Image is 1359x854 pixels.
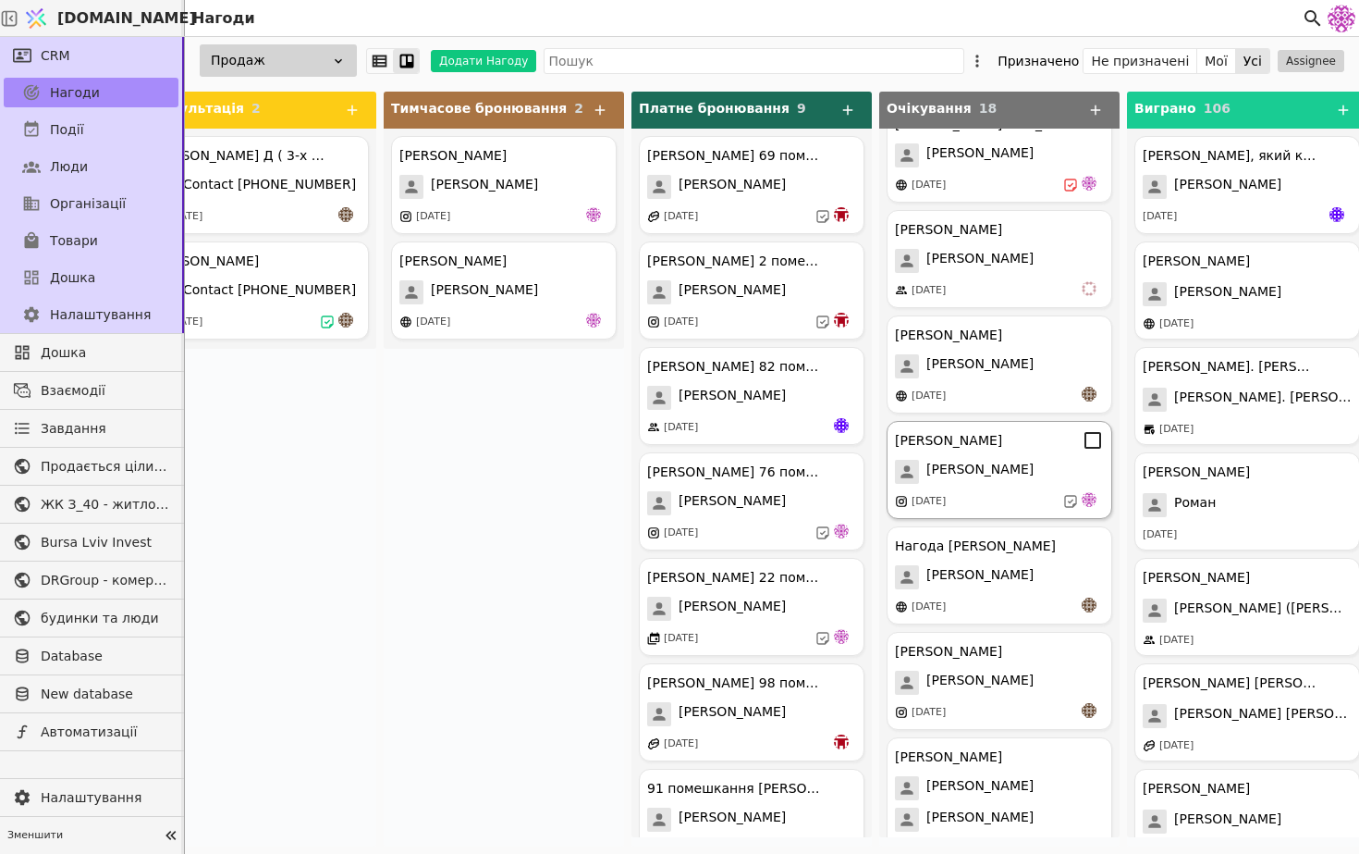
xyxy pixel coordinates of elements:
div: [PERSON_NAME]. [PERSON_NAME] ([PERSON_NAME]) [1143,357,1318,377]
div: Призначено [998,48,1079,74]
div: [PERSON_NAME] 82 помешкання [PERSON_NAME][PERSON_NAME][DATE]Яр [639,347,864,445]
a: Database [4,641,178,671]
span: 2 [251,101,261,116]
span: Налаштування [50,305,151,325]
img: online-store.svg [895,600,908,613]
button: Не призначені [1084,48,1197,74]
span: Дошка [41,343,169,363]
div: [DATE] [416,315,450,330]
div: [PERSON_NAME] 82 помешкання [PERSON_NAME] [647,357,823,377]
div: [PERSON_NAME] по З_40[PERSON_NAME][DATE]de [887,105,1112,203]
img: 137b5da8a4f5046b86490006a8dec47a [1328,5,1355,32]
div: [PERSON_NAME] 2 помешкання [PERSON_NAME] [647,252,823,271]
a: Дошка [4,338,178,367]
div: [PERSON_NAME][PERSON_NAME][DATE]de [391,136,617,234]
span: [PERSON_NAME] [1174,810,1281,834]
img: online-store.svg [895,179,908,192]
span: ЖК З_40 - житлова та комерційна нерухомість класу Преміум [41,495,169,514]
img: people.svg [647,421,660,434]
img: instagram.svg [895,495,908,508]
span: [PERSON_NAME] [431,280,538,304]
img: bo [834,313,849,328]
button: Додати Нагоду [431,50,536,72]
span: Платне бронювання [639,101,790,116]
a: Взаємодії [4,376,178,405]
img: an [1082,703,1096,718]
span: [PERSON_NAME] [431,175,538,199]
img: de [1082,176,1096,191]
span: [PERSON_NAME] [926,143,1034,167]
a: DRGroup - комерційна нерухоомість [4,565,178,595]
span: [DOMAIN_NAME] [57,7,196,30]
span: Нагоди [50,83,100,103]
span: будинки та люди [41,609,169,628]
img: an [1082,387,1096,402]
span: Роман [1174,493,1216,517]
span: Завдання [41,419,106,439]
div: [PERSON_NAME] [895,220,1002,240]
span: [PERSON_NAME] [679,491,786,515]
div: [PERSON_NAME] [1143,252,1250,271]
span: 106 [1204,101,1230,116]
img: people.svg [1143,634,1156,647]
img: de [834,629,849,644]
img: instagram.svg [647,526,660,539]
span: Очікування [887,101,972,116]
span: [PERSON_NAME] [679,702,786,726]
div: [PERSON_NAME] [895,642,1002,662]
img: affiliate-program.svg [1143,739,1156,752]
img: Яр [834,418,849,433]
div: [PERSON_NAME] [1143,568,1250,588]
div: [PERSON_NAME]Contact [PHONE_NUMBER][DATE]an [143,241,369,340]
h2: Нагоди [185,7,255,30]
img: an [1082,598,1096,613]
span: Зменшити [7,828,158,844]
div: [DATE] [1159,633,1194,649]
input: Пошук [544,48,964,74]
span: [PERSON_NAME] [926,249,1034,273]
img: de [834,524,849,538]
button: Assignee [1278,50,1344,72]
div: [PERSON_NAME] [1143,779,1250,798]
div: [PERSON_NAME] [895,748,1002,767]
img: affiliate-program.svg [647,210,660,223]
span: [PERSON_NAME] [1174,282,1281,306]
a: Товари [4,226,178,255]
span: Contact [PHONE_NUMBER] [183,280,356,304]
div: [DATE] [912,705,946,721]
span: Виграно [1134,101,1196,116]
div: [PERSON_NAME] [1143,463,1250,482]
div: [PERSON_NAME][PERSON_NAME][DATE]de [887,421,1112,519]
div: [DATE] [664,526,698,541]
span: 9 [797,101,806,116]
img: an [338,313,353,328]
div: [DATE] [168,209,202,225]
span: Дошка [50,268,95,288]
img: Яр [1329,207,1344,222]
img: an [338,207,353,222]
div: [PERSON_NAME] 2 помешкання [PERSON_NAME][PERSON_NAME][DATE]bo [639,241,864,340]
a: Організації [4,189,178,218]
a: Дошка [4,263,178,292]
div: [PERSON_NAME] [895,326,1002,345]
img: instagram.svg [647,316,660,328]
img: people.svg [895,284,908,297]
img: de [586,207,601,222]
div: [PERSON_NAME][PERSON_NAME][DATE]an [887,316,1112,414]
div: [PERSON_NAME] 22 помешкання курдонери [647,568,823,588]
div: [PERSON_NAME] [399,146,507,166]
a: Події [4,115,178,144]
div: [PERSON_NAME][PERSON_NAME][DATE]an [887,632,1112,730]
a: [DOMAIN_NAME] [18,1,185,36]
a: Налаштування [4,783,178,812]
div: [DATE] [1143,209,1177,225]
a: Налаштування [4,300,178,329]
div: [DATE] [168,315,202,330]
a: Додати Нагоду [420,50,536,72]
div: [DATE] [1159,738,1194,754]
div: [PERSON_NAME], який купив в [GEOGRAPHIC_DATA] [1143,146,1318,166]
img: de [586,313,601,328]
div: [PERSON_NAME] 76 помешкання [PERSON_NAME] [647,463,823,482]
span: Налаштування [41,788,169,808]
div: [DATE] [664,736,698,752]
